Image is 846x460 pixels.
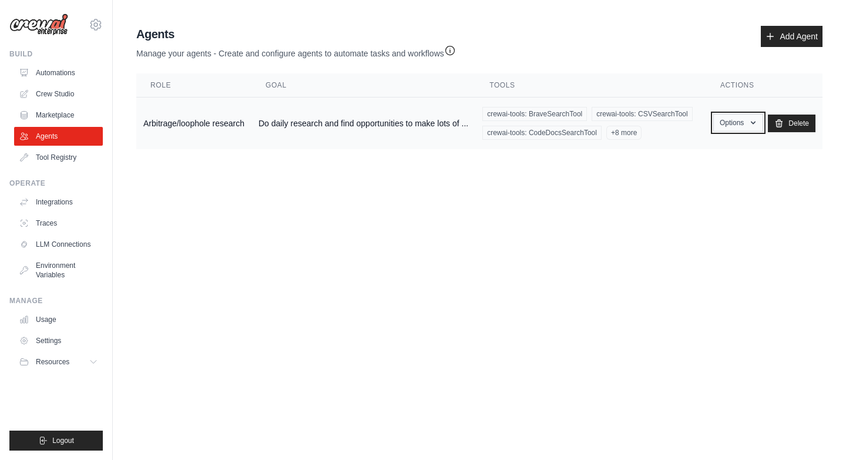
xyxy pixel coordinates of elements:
[14,127,103,146] a: Agents
[14,352,103,371] button: Resources
[9,296,103,305] div: Manage
[592,107,692,121] span: crewai-tools: CSVSearchTool
[9,49,103,59] div: Build
[475,73,706,98] th: Tools
[14,256,103,284] a: Environment Variables
[706,73,822,98] th: Actions
[606,126,642,140] span: +8 more
[14,331,103,350] a: Settings
[768,115,815,132] a: Delete
[14,106,103,125] a: Marketplace
[14,193,103,211] a: Integrations
[14,310,103,329] a: Usage
[14,85,103,103] a: Crew Studio
[251,98,475,150] td: Do daily research and find opportunities to make lots of ...
[14,148,103,167] a: Tool Registry
[14,214,103,233] a: Traces
[136,42,456,59] p: Manage your agents - Create and configure agents to automate tasks and workflows
[9,179,103,188] div: Operate
[482,126,602,140] span: crewai-tools: CodeDocsSearchTool
[36,357,69,367] span: Resources
[9,431,103,451] button: Logout
[713,114,763,132] button: Options
[251,73,475,98] th: Goal
[136,73,251,98] th: Role
[136,98,251,150] td: Arbitrage/loophole research
[482,107,587,121] span: crewai-tools: BraveSearchTool
[14,63,103,82] a: Automations
[761,26,822,47] a: Add Agent
[9,14,68,36] img: Logo
[136,26,456,42] h2: Agents
[52,436,74,445] span: Logout
[14,235,103,254] a: LLM Connections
